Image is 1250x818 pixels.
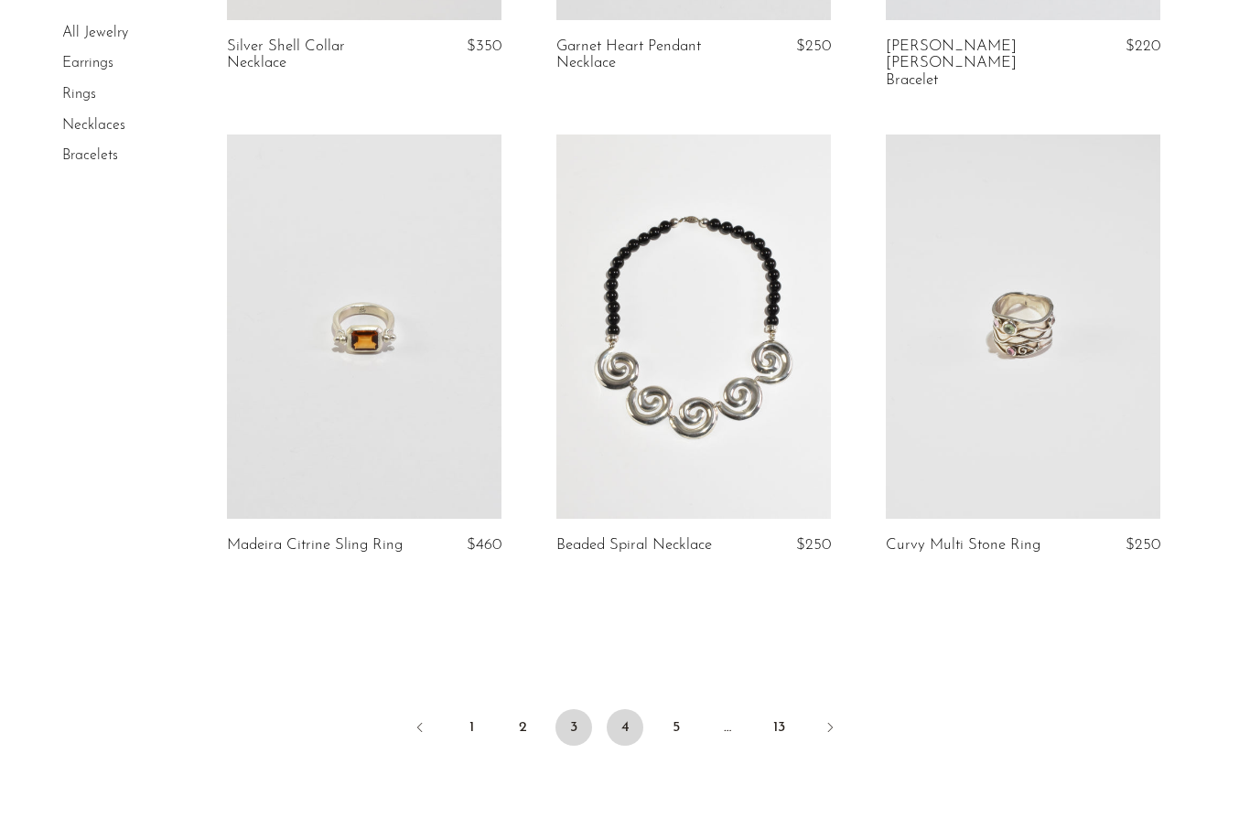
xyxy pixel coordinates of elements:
[62,87,96,102] a: Rings
[796,537,831,553] span: $250
[709,709,746,746] span: …
[1126,38,1160,54] span: $220
[760,709,797,746] a: 13
[62,118,125,133] a: Necklaces
[402,709,438,749] a: Previous
[453,709,490,746] a: 1
[62,148,118,163] a: Bracelets
[555,709,592,746] span: 3
[607,709,643,746] a: 4
[467,38,501,54] span: $350
[1126,537,1160,553] span: $250
[62,57,113,71] a: Earrings
[227,537,403,554] a: Madeira Citrine Sling Ring
[886,537,1040,554] a: Curvy Multi Stone Ring
[467,537,501,553] span: $460
[556,38,738,72] a: Garnet Heart Pendant Necklace
[227,38,408,72] a: Silver Shell Collar Necklace
[658,709,695,746] a: 5
[886,38,1067,89] a: [PERSON_NAME] [PERSON_NAME] Bracelet
[796,38,831,54] span: $250
[62,26,128,40] a: All Jewelry
[504,709,541,746] a: 2
[556,537,712,554] a: Beaded Spiral Necklace
[812,709,848,749] a: Next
